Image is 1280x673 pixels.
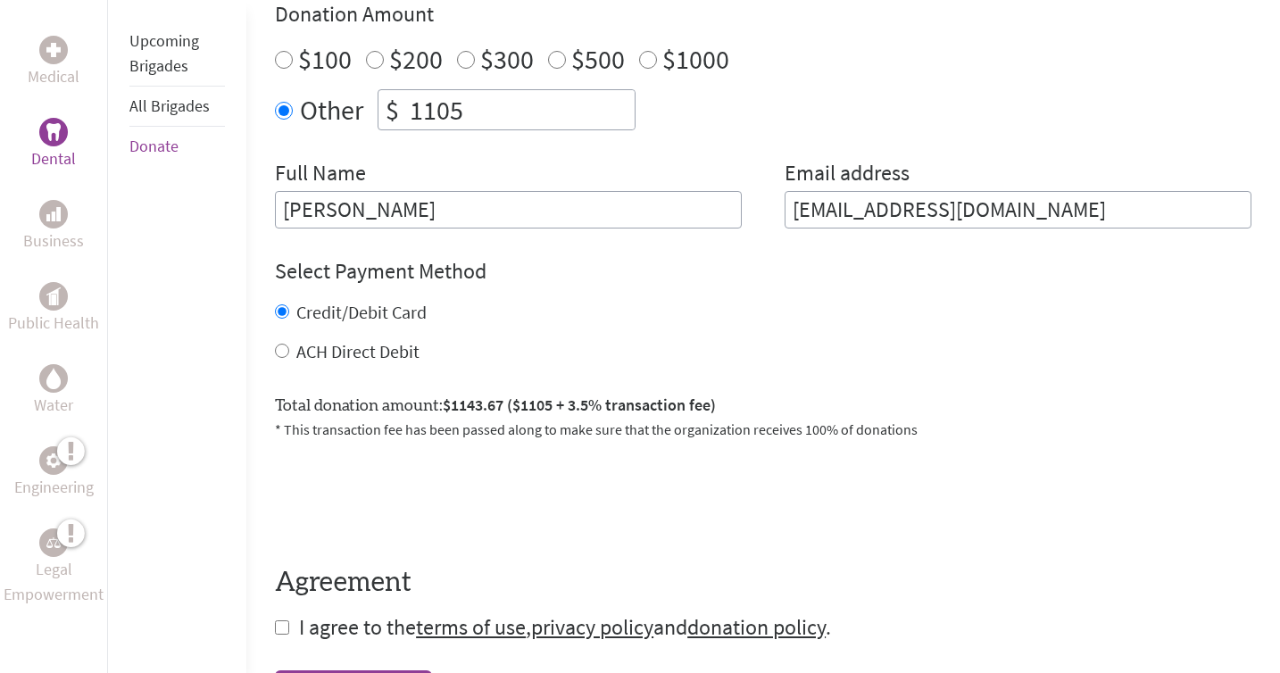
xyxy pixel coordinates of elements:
[14,475,94,500] p: Engineering
[28,36,79,89] a: MedicalMedical
[8,282,99,336] a: Public HealthPublic Health
[23,200,84,253] a: BusinessBusiness
[46,123,61,140] img: Dental
[300,89,363,130] label: Other
[531,613,653,641] a: privacy policy
[31,118,76,171] a: DentalDental
[298,42,352,76] label: $100
[23,228,84,253] p: Business
[8,311,99,336] p: Public Health
[275,567,1251,599] h4: Agreement
[296,340,420,362] label: ACH Direct Debit
[46,537,61,548] img: Legal Empowerment
[571,42,625,76] label: $500
[480,42,534,76] label: $300
[129,30,199,76] a: Upcoming Brigades
[687,613,826,641] a: donation policy
[662,42,729,76] label: $1000
[39,36,68,64] div: Medical
[4,557,104,607] p: Legal Empowerment
[34,393,73,418] p: Water
[39,364,68,393] div: Water
[46,287,61,305] img: Public Health
[46,368,61,388] img: Water
[129,136,179,156] a: Donate
[389,42,443,76] label: $200
[443,395,716,415] span: $1143.67 ($1105 + 3.5% transaction fee)
[406,90,635,129] input: Enter Amount
[39,118,68,146] div: Dental
[275,257,1251,286] h4: Select Payment Method
[129,96,210,116] a: All Brigades
[275,159,366,191] label: Full Name
[39,282,68,311] div: Public Health
[39,200,68,228] div: Business
[275,419,1251,440] p: * This transaction fee has been passed along to make sure that the organization receives 100% of ...
[275,191,742,228] input: Enter Full Name
[14,446,94,500] a: EngineeringEngineering
[275,393,716,419] label: Total donation amount:
[299,613,831,641] span: I agree to the , and .
[129,21,225,87] li: Upcoming Brigades
[34,364,73,418] a: WaterWater
[129,127,225,166] li: Donate
[4,528,104,607] a: Legal EmpowermentLegal Empowerment
[31,146,76,171] p: Dental
[46,207,61,221] img: Business
[39,446,68,475] div: Engineering
[378,90,406,129] div: $
[785,191,1251,228] input: Your Email
[46,453,61,468] img: Engineering
[785,159,910,191] label: Email address
[416,613,526,641] a: terms of use
[296,301,427,323] label: Credit/Debit Card
[46,43,61,57] img: Medical
[275,461,546,531] iframe: reCAPTCHA
[39,528,68,557] div: Legal Empowerment
[129,87,225,127] li: All Brigades
[28,64,79,89] p: Medical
